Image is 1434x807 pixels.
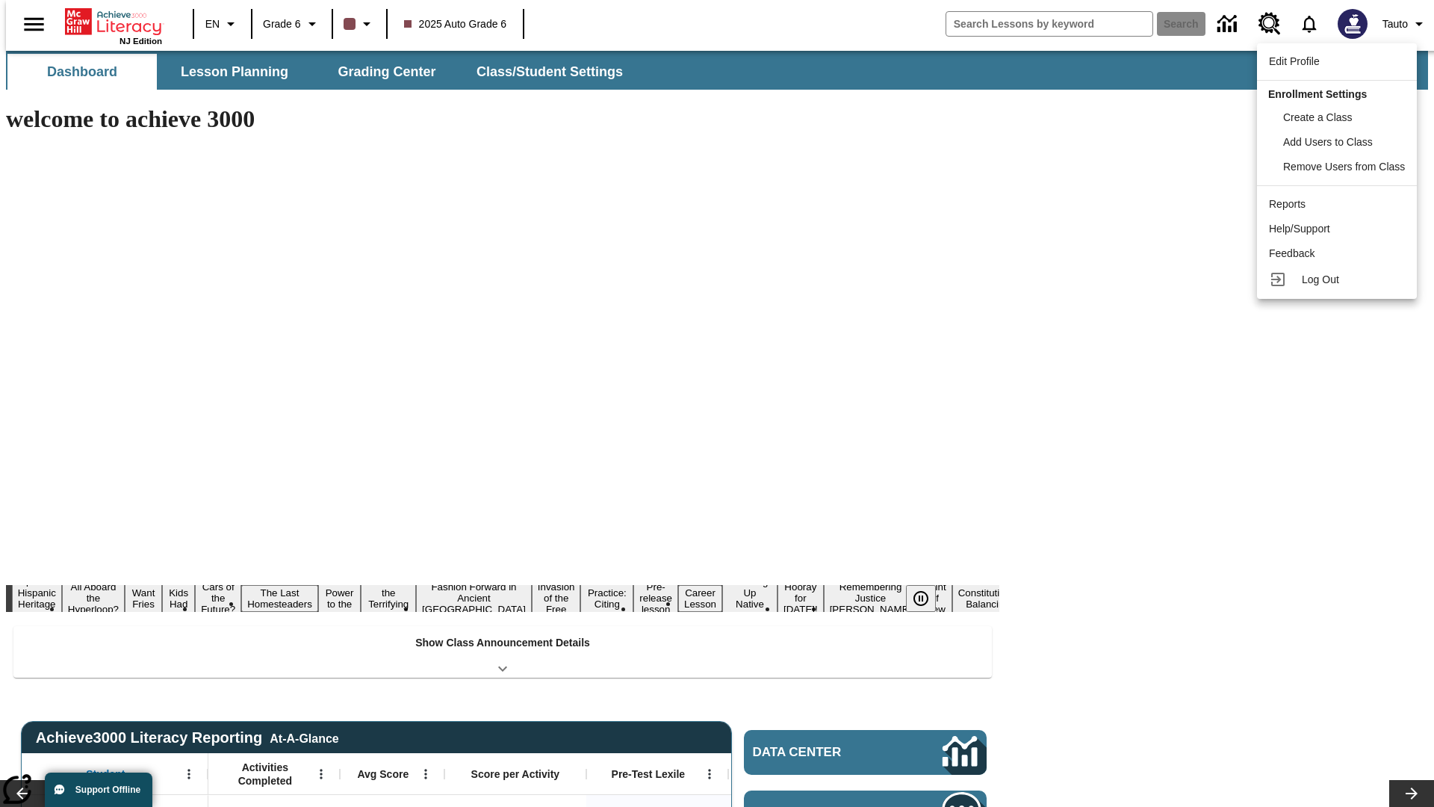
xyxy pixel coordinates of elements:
span: Remove Users from Class [1283,161,1405,173]
span: Edit Profile [1269,55,1320,67]
span: Log Out [1302,273,1339,285]
span: Reports [1269,198,1306,210]
span: Add Users to Class [1283,136,1373,148]
span: Help/Support [1269,223,1330,235]
span: Create a Class [1283,111,1353,123]
span: Enrollment Settings [1268,88,1367,100]
span: Feedback [1269,247,1314,259]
